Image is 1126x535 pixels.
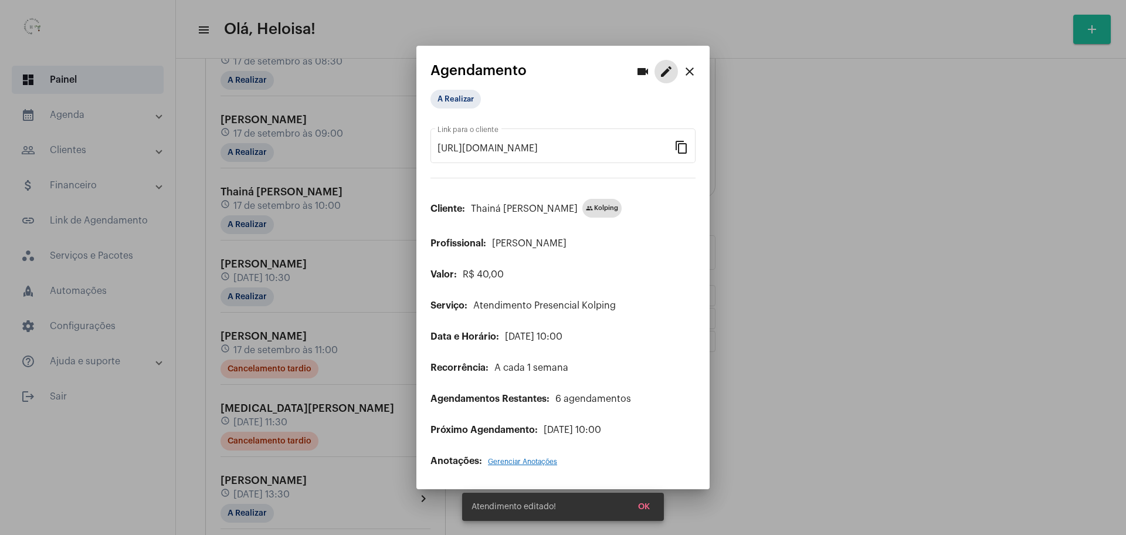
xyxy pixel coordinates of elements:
mat-chip: Kolping [582,199,622,218]
span: Valor: [430,270,457,279]
span: [DATE] 10:00 [544,425,601,435]
span: [PERSON_NAME] [492,239,567,248]
mat-icon: close [683,65,697,79]
span: R$ 40,00 [463,270,504,279]
span: Atendimento Presencial Kolping [473,301,616,310]
mat-icon: edit [659,65,673,79]
span: Thainá [PERSON_NAME] [471,204,578,214]
span: A cada 1 semana [494,363,568,373]
span: Recorrência: [430,363,489,373]
span: 6 agendamentos [555,394,631,404]
span: Anotações: [430,456,482,466]
span: Agendamentos Restantes: [430,394,550,404]
span: Atendimento editado! [472,501,556,513]
button: OK [629,496,659,517]
input: Link [437,143,674,154]
span: OK [638,503,650,511]
mat-icon: group [586,205,593,212]
mat-chip: A Realizar [430,90,481,109]
mat-icon: content_copy [674,140,689,154]
span: Data e Horário: [430,332,499,341]
span: Próximo Agendamento: [430,425,538,435]
span: [DATE] 10:00 [505,332,562,341]
span: Agendamento [430,63,527,78]
span: Gerenciar Anotações [488,458,557,465]
span: Serviço: [430,301,467,310]
span: Cliente: [430,204,465,214]
mat-icon: videocam [636,65,650,79]
span: Profissional: [430,239,486,248]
